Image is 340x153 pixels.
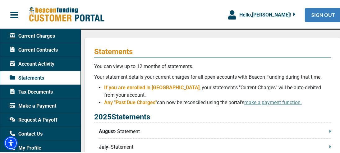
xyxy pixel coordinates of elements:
[10,73,44,81] span: Statements
[244,99,302,104] a: make a payment function.
[239,11,291,17] span: Hello, [PERSON_NAME] !
[10,143,41,151] span: My Profile
[99,142,108,150] span: July
[10,87,53,95] span: Tax Documents
[99,127,115,134] span: August
[10,129,43,137] span: Contact Us
[10,59,54,67] span: Account Activity
[94,110,331,122] p: 2025 Statements
[94,46,331,55] p: Statements
[104,84,321,97] span: , your statement's "Current Charges" will be auto-debited from your account.
[99,127,331,134] p: - Statement
[94,72,331,80] p: Your statement details your current charges for all open accounts with Beacon Funding during that...
[104,84,200,90] span: If you are enrolled in [GEOGRAPHIC_DATA]
[94,62,331,69] p: You can view up to 12 months of statements.
[29,6,104,22] img: Beacon Funding Customer Portal Logo
[4,135,18,149] div: Accessibility Menu
[10,101,56,109] span: Make a Payment
[104,99,157,104] span: Any "Past Due Charges"
[99,142,331,150] p: - Statement
[10,45,58,53] span: Current Contracts
[157,99,302,104] span: can now be reconciled using the portal's
[10,115,57,123] span: Request A Payoff
[10,31,55,39] span: Current Charges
